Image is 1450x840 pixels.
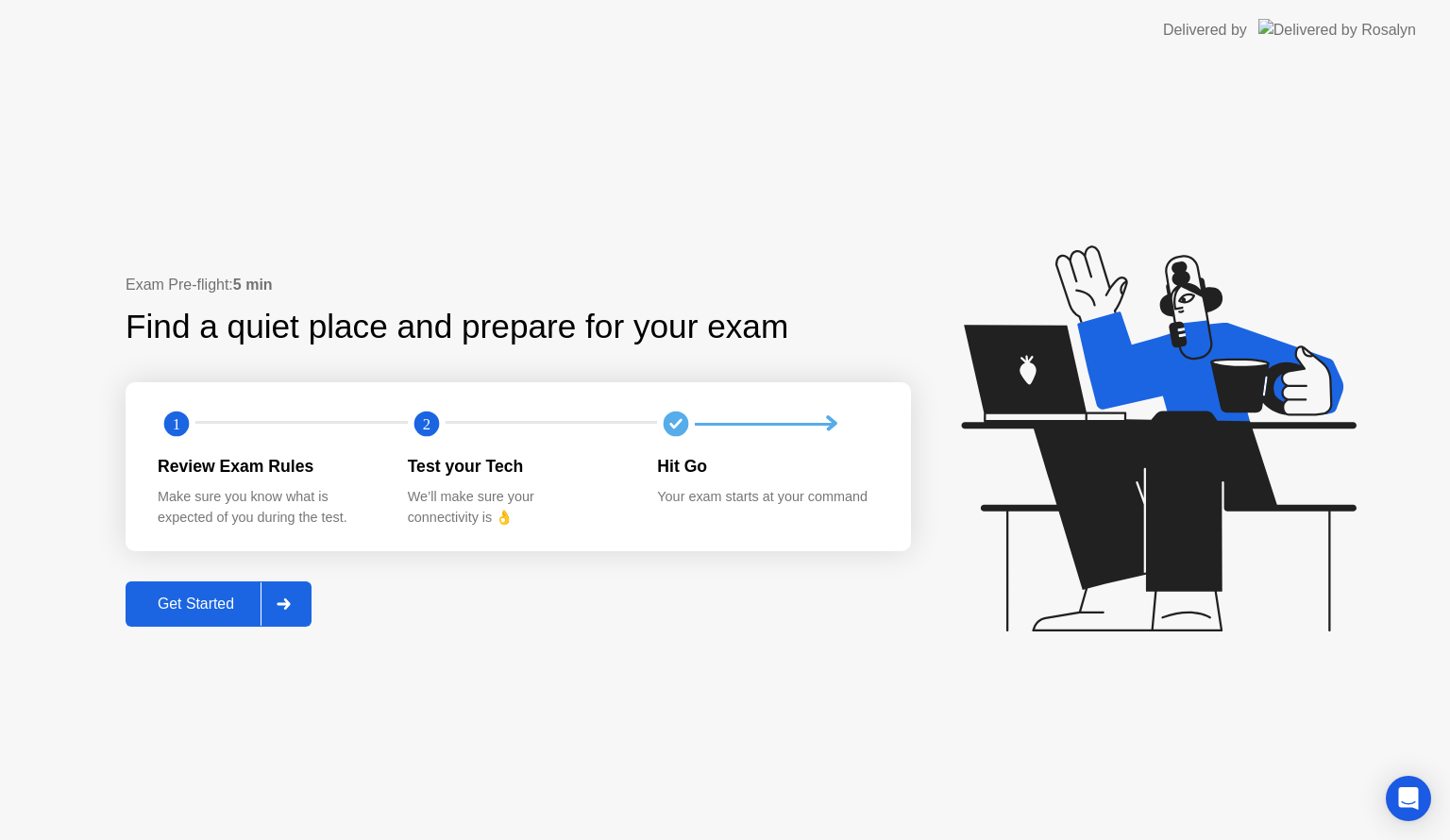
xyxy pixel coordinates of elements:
[423,415,430,433] text: 2
[1258,19,1416,41] img: Delivered by Rosalyn
[657,454,877,479] div: Hit Go
[233,277,273,293] b: 5 min
[158,454,378,479] div: Review Exam Rules
[408,454,628,479] div: Test your Tech
[158,487,378,528] div: Make sure you know what is expected of you during the test.
[126,274,911,296] div: Exam Pre-flight:
[126,302,791,352] div: Find a quiet place and prepare for your exam
[131,596,261,613] div: Get Started
[408,487,628,528] div: We’ll make sure your connectivity is 👌
[173,415,180,433] text: 1
[1386,776,1431,821] div: Open Intercom Messenger
[126,581,312,627] button: Get Started
[1163,19,1247,42] div: Delivered by
[657,487,877,508] div: Your exam starts at your command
